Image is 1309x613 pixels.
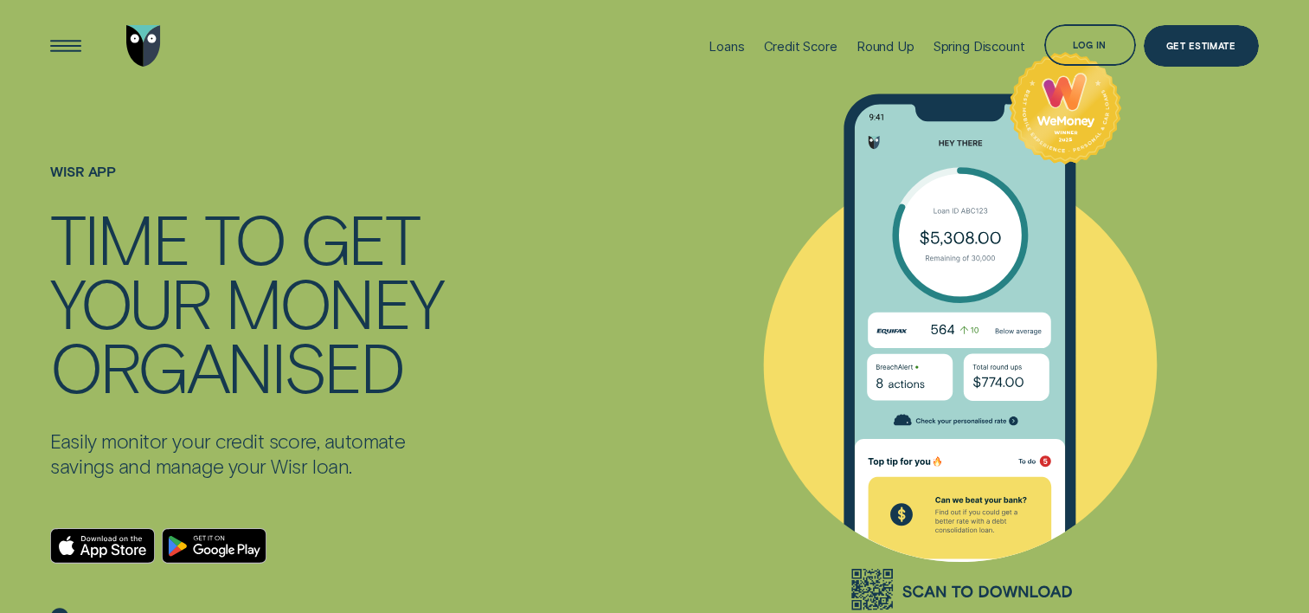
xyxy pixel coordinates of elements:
[1044,24,1136,66] button: Log in
[50,206,189,270] div: TIME
[50,270,209,334] div: YOUR
[50,334,402,398] div: ORGANISED
[709,38,744,55] div: Loans
[50,429,448,478] p: Easily monitor your credit score, automate savings and manage your Wisr loan.
[934,38,1025,55] div: Spring Discount
[764,38,837,55] div: Credit Score
[45,25,87,67] button: Open Menu
[857,38,914,55] div: Round Up
[50,164,448,206] h1: WISR APP
[126,25,161,67] img: Wisr
[300,206,418,270] div: GET
[50,528,154,564] a: Download on the App Store
[225,270,442,334] div: MONEY
[204,206,284,270] div: TO
[162,528,266,564] a: Android App on Google Play
[50,206,448,398] h4: TIME TO GET YOUR MONEY ORGANISED
[1144,25,1259,67] a: Get Estimate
